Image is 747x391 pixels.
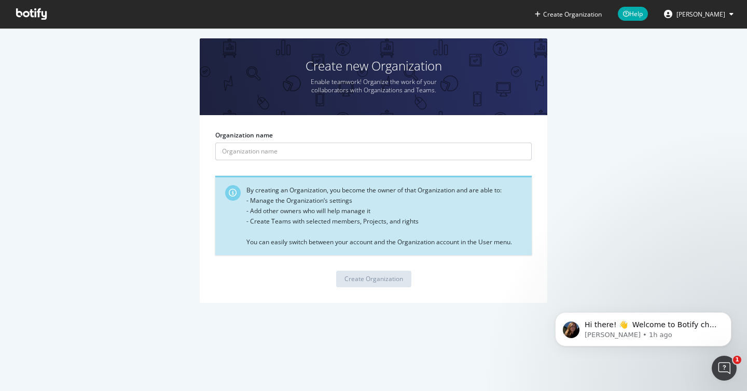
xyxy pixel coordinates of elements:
span: Laura Savage-Finch [676,10,725,19]
button: [PERSON_NAME] [656,6,742,22]
iframe: Intercom live chat [712,356,737,381]
label: Organization name [215,131,273,139]
span: Help [618,7,648,21]
h1: Create new Organization [200,59,547,73]
button: Create Organization [534,9,602,19]
iframe: Intercom notifications message [539,290,747,363]
span: 1 [733,356,741,364]
div: By creating an Organization, you become the owner of that Organization and are able to: - Manage ... [246,185,524,247]
input: Organization name [215,143,532,160]
p: Enable teamwork! Organize the work of your collaborators with Organizations and Teams. [296,78,451,94]
button: Create Organization [336,271,411,287]
div: Create Organization [344,274,403,283]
